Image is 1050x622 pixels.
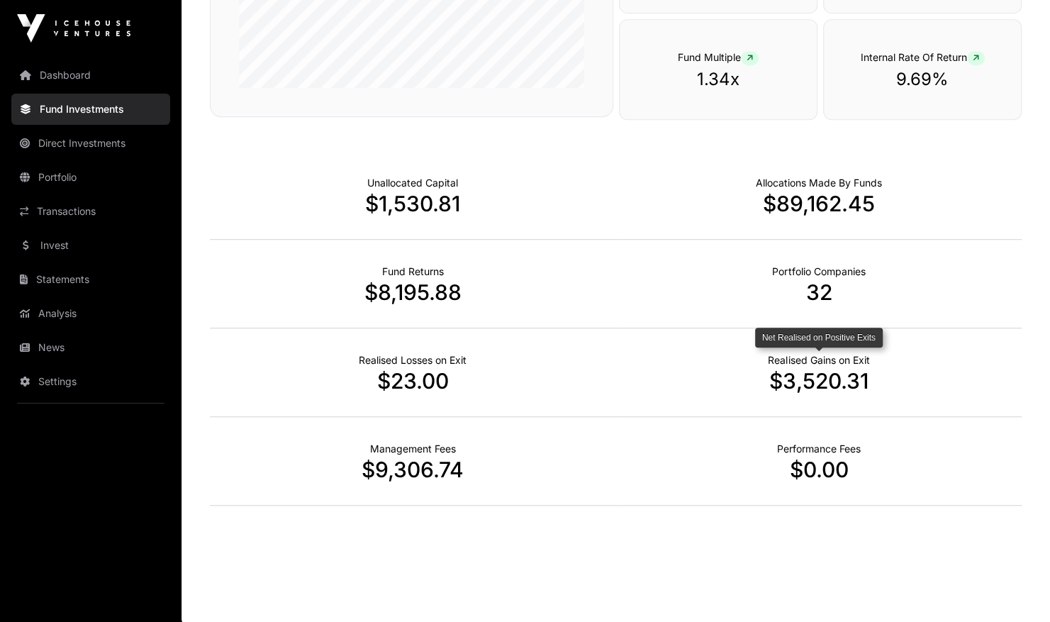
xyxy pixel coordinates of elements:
[210,457,616,482] p: $9,306.74
[382,265,444,279] p: Realised Returns from Funds
[11,298,170,329] a: Analysis
[210,368,616,394] p: $23.00
[210,191,616,216] p: $1,530.81
[11,230,170,261] a: Invest
[852,68,993,91] p: 9.69%
[616,457,1022,482] p: $0.00
[648,68,788,91] p: 1.34x
[756,176,882,190] p: Capital Deployed Into Companies
[777,442,861,456] p: Fund Performance Fees (Carry) incurred to date
[359,353,467,367] p: Net Realised on Negative Exits
[367,176,458,190] p: Cash not yet allocated
[370,442,456,456] p: Fund Management Fees incurred to date
[616,191,1022,216] p: $89,162.45
[17,14,130,43] img: Icehouse Ventures Logo
[616,368,1022,394] p: $3,520.31
[772,265,865,279] p: Number of Companies Deployed Into
[11,128,170,159] a: Direct Investments
[861,51,985,63] span: Internal Rate Of Return
[11,264,170,295] a: Statements
[11,366,170,397] a: Settings
[11,60,170,91] a: Dashboard
[979,554,1050,622] iframe: Chat Widget
[11,162,170,193] a: Portfolio
[11,332,170,363] a: News
[616,279,1022,305] p: 32
[210,279,616,305] p: $8,195.88
[678,51,759,63] span: Fund Multiple
[11,196,170,227] a: Transactions
[11,94,170,125] a: Fund Investments
[768,353,869,367] p: Net Realised on Positive Exits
